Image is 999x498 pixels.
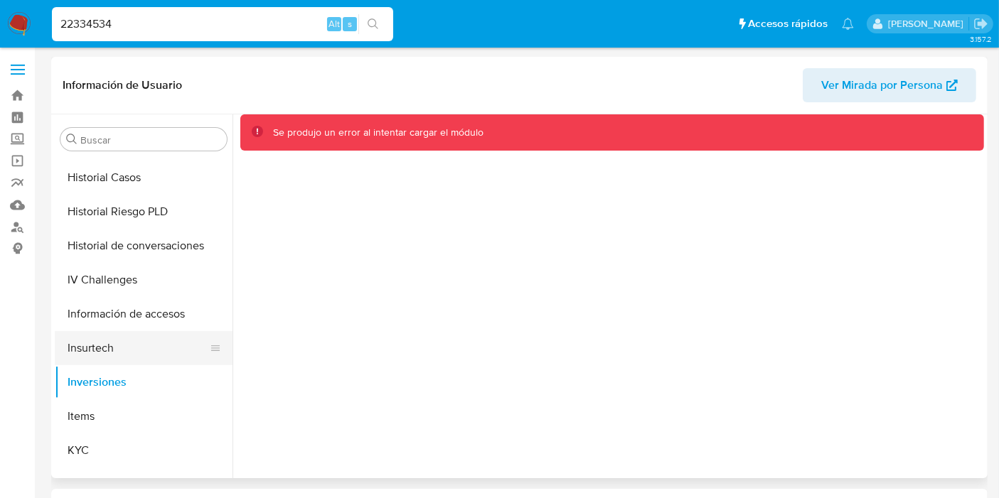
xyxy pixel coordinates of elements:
h1: Información de Usuario [63,78,182,92]
span: Ver Mirada por Persona [821,68,943,102]
button: Inversiones [55,365,233,399]
button: KYC [55,433,233,467]
span: Alt [328,17,340,31]
input: Buscar usuario o caso... [52,15,393,33]
a: Salir [973,16,988,31]
input: Buscar [80,134,221,146]
button: Historial Riesgo PLD [55,195,233,229]
button: search-icon [358,14,388,34]
button: IV Challenges [55,263,233,297]
div: Se produjo un error al intentar cargar el módulo [273,126,484,139]
button: Items [55,399,233,433]
button: Historial Casos [55,161,233,195]
button: Ver Mirada por Persona [803,68,976,102]
span: s [348,17,352,31]
p: belen.palamara@mercadolibre.com [888,17,968,31]
span: Accesos rápidos [748,16,828,31]
button: Buscar [66,134,78,145]
button: Insurtech [55,331,221,365]
button: Historial de conversaciones [55,229,233,263]
button: Información de accesos [55,297,233,331]
a: Notificaciones [842,18,854,30]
